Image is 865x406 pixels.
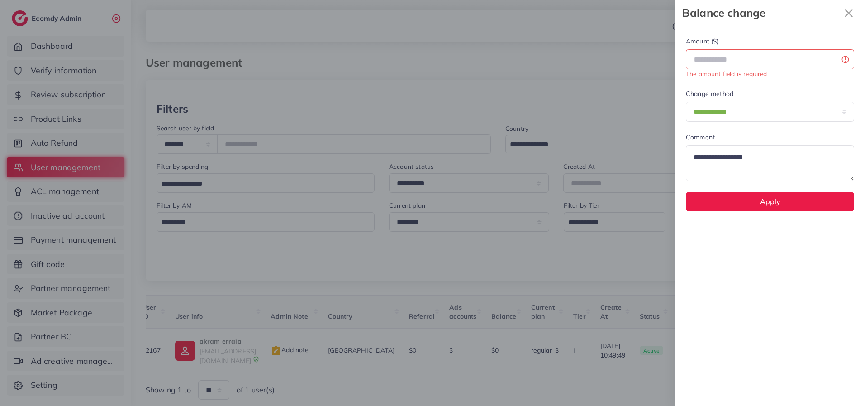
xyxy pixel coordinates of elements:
[840,4,858,22] svg: x
[686,89,854,102] legend: Change method
[686,70,767,77] small: The amount field is required
[686,192,854,211] button: Apply
[686,133,854,145] legend: Comment
[682,5,840,21] strong: Balance change
[686,37,854,49] legend: Amount ($)
[840,4,858,22] button: Close
[760,197,780,206] span: Apply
